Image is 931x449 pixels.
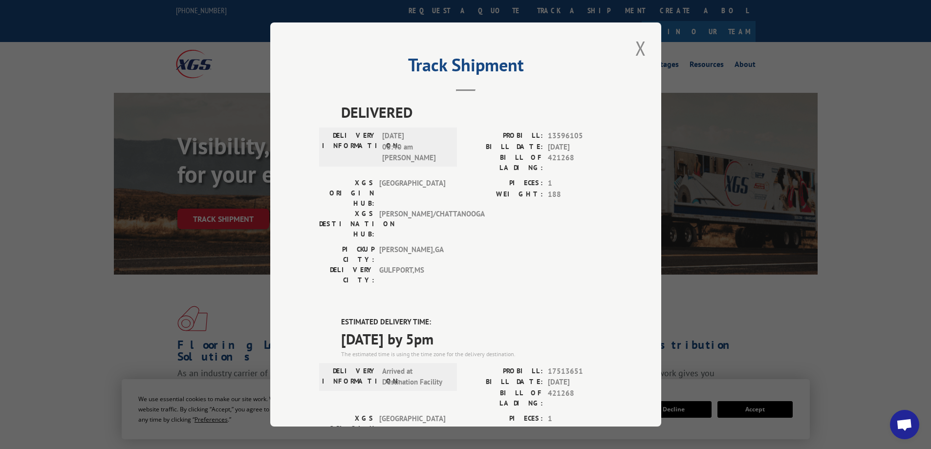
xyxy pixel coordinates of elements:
[322,130,377,164] label: DELIVERY INFORMATION:
[466,424,543,435] label: WEIGHT:
[379,413,445,444] span: [GEOGRAPHIC_DATA]
[466,178,543,189] label: PIECES:
[319,265,374,285] label: DELIVERY CITY:
[319,209,374,239] label: XGS DESTINATION HUB:
[319,413,374,444] label: XGS ORIGIN HUB:
[341,317,612,328] label: ESTIMATED DELIVERY TIME:
[466,413,543,425] label: PIECES:
[466,388,543,408] label: BILL OF LADING:
[341,101,612,123] span: DELIVERED
[382,130,448,164] span: [DATE] 08:40 am [PERSON_NAME]
[548,377,612,388] span: [DATE]
[379,178,445,209] span: [GEOGRAPHIC_DATA]
[548,142,612,153] span: [DATE]
[548,178,612,189] span: 1
[319,244,374,265] label: PICKUP CITY:
[548,366,612,377] span: 17513651
[466,142,543,153] label: BILL DATE:
[548,413,612,425] span: 1
[341,350,612,359] div: The estimated time is using the time zone for the delivery destination.
[319,58,612,77] h2: Track Shipment
[632,35,649,62] button: Close modal
[466,152,543,173] label: BILL OF LADING:
[466,130,543,142] label: PROBILL:
[548,152,612,173] span: 421268
[379,209,445,239] span: [PERSON_NAME]/CHATTANOOGA
[466,377,543,388] label: BILL DATE:
[319,178,374,209] label: XGS ORIGIN HUB:
[548,189,612,200] span: 188
[548,388,612,408] span: 421268
[548,130,612,142] span: 13596105
[382,366,448,388] span: Arrived at Destination Facility
[466,189,543,200] label: WEIGHT:
[322,366,377,388] label: DELIVERY INFORMATION:
[341,328,612,350] span: [DATE] by 5pm
[548,424,612,435] span: 974
[466,366,543,377] label: PROBILL:
[379,244,445,265] span: [PERSON_NAME] , GA
[379,265,445,285] span: GULFPORT , MS
[890,410,919,439] a: Open chat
